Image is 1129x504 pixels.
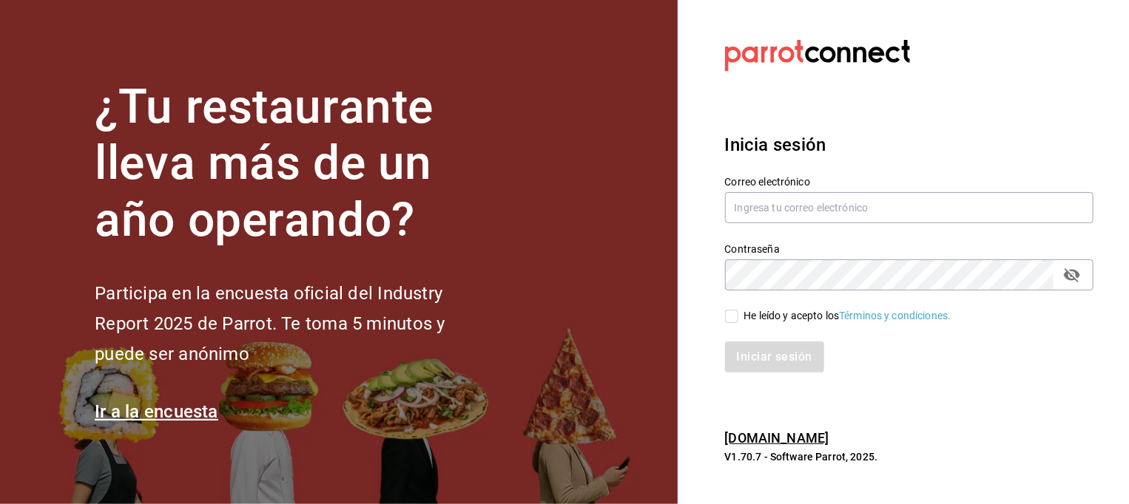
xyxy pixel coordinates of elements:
[725,430,829,446] a: [DOMAIN_NAME]
[95,79,494,249] h1: ¿Tu restaurante lleva más de un año operando?
[725,192,1094,223] input: Ingresa tu correo electrónico
[744,308,951,324] div: He leído y acepto los
[839,310,951,321] a: Términos y condiciones.
[95,279,494,369] h2: Participa en la encuesta oficial del Industry Report 2025 de Parrot. Te toma 5 minutos y puede se...
[95,401,218,422] a: Ir a la encuesta
[725,449,1093,464] p: V1.70.7 - Software Parrot, 2025.
[725,132,1093,158] h3: Inicia sesión
[1059,262,1085,287] button: Campo de contraseña
[725,244,1094,254] label: Contraseña
[725,177,1094,187] label: Correo electrónico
